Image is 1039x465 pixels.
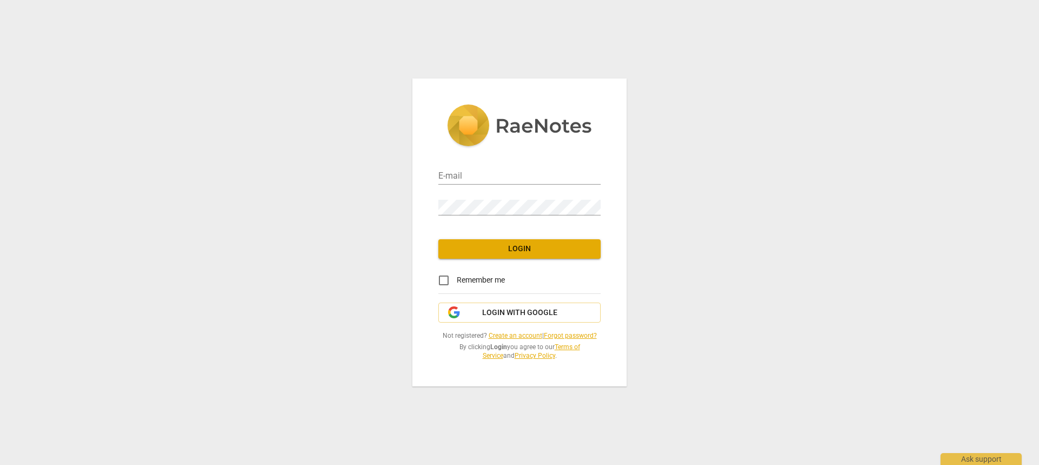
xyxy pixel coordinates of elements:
[941,453,1022,465] div: Ask support
[438,303,601,323] button: Login with Google
[457,274,505,286] span: Remember me
[490,343,507,351] b: Login
[482,307,557,318] span: Login with Google
[489,332,542,339] a: Create an account
[544,332,597,339] a: Forgot password?
[438,331,601,340] span: Not registered? |
[447,104,592,149] img: 5ac2273c67554f335776073100b6d88f.svg
[438,343,601,361] span: By clicking you agree to our and .
[447,244,592,254] span: Login
[438,239,601,259] button: Login
[515,352,555,359] a: Privacy Policy
[483,343,580,360] a: Terms of Service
